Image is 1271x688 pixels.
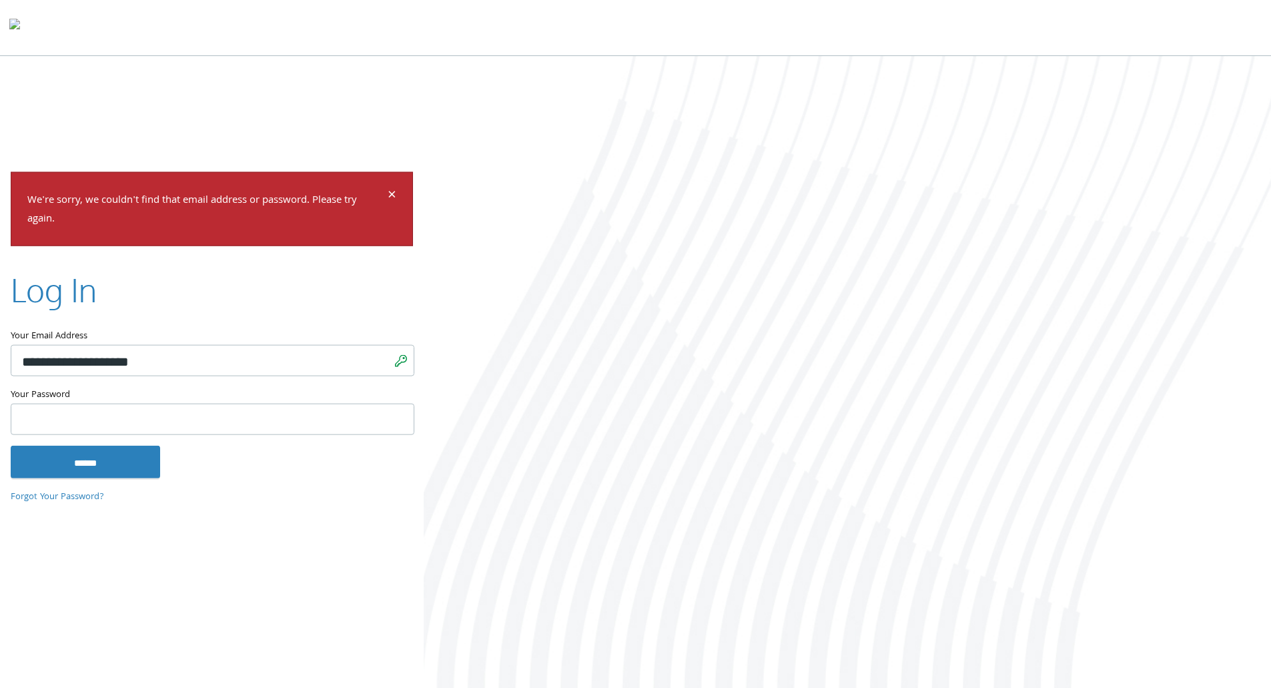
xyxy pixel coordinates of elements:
[388,188,396,204] button: Dismiss alert
[11,387,413,404] label: Your Password
[11,489,104,504] a: Forgot Your Password?
[388,183,396,209] span: ×
[11,268,97,312] h2: Log In
[27,191,386,230] p: We're sorry, we couldn't find that email address or password. Please try again.
[9,14,20,41] img: todyl-logo-dark.svg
